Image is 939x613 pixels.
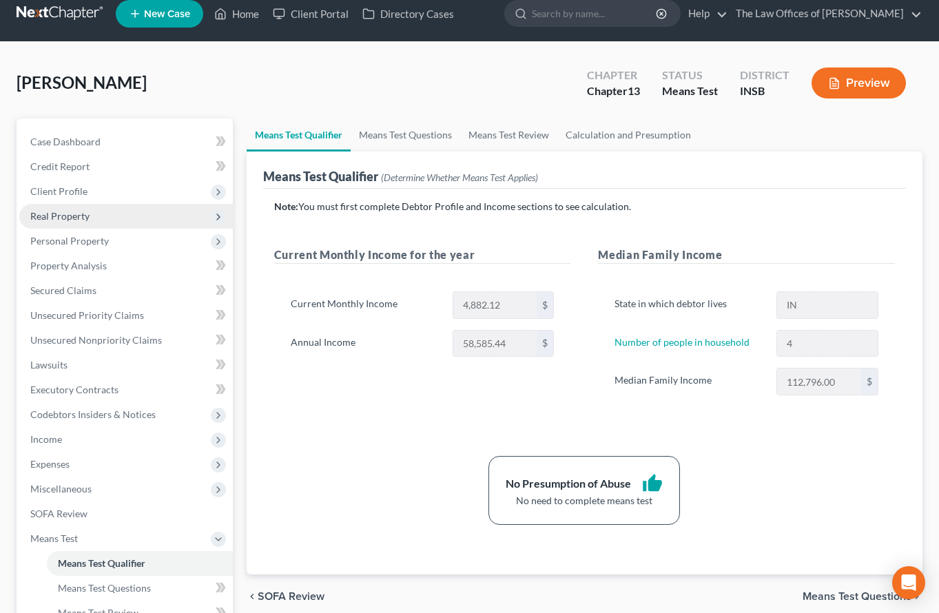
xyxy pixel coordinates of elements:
span: SOFA Review [258,591,324,602]
span: Real Property [30,210,90,222]
input: 0.00 [453,331,537,357]
span: Client Profile [30,185,87,197]
i: thumb_up [642,473,663,494]
div: INSB [740,83,790,99]
span: [PERSON_NAME] [17,72,147,92]
a: Unsecured Priority Claims [19,303,233,328]
input: Search by name... [532,1,658,26]
div: $ [861,368,878,395]
a: Help [681,1,728,26]
a: Lawsuits [19,353,233,377]
span: Means Test [30,532,78,544]
div: District [740,67,790,83]
input: -- [777,331,878,357]
div: Means Test Qualifier [263,168,538,185]
a: Credit Report [19,154,233,179]
a: Means Test Questions [47,576,233,601]
span: Personal Property [30,235,109,247]
label: Median Family Income [608,368,770,395]
a: Means Test Review [460,118,557,152]
div: No Presumption of Abuse [506,476,631,492]
span: Means Test Questions [803,591,911,602]
span: Secured Claims [30,284,96,296]
input: 0.00 [777,368,861,395]
div: No need to complete means test [506,494,663,508]
div: Status [662,67,718,83]
div: Chapter [587,83,640,99]
span: Credit Report [30,160,90,172]
a: Means Test Questions [351,118,460,152]
span: 13 [628,84,640,97]
span: Means Test Qualifier [58,557,145,569]
i: chevron_left [247,591,258,602]
span: Executory Contracts [30,384,118,395]
a: SOFA Review [19,501,233,526]
a: Home [207,1,266,26]
p: You must first complete Debtor Profile and Income sections to see calculation. [274,200,895,214]
span: Case Dashboard [30,136,101,147]
span: SOFA Review [30,508,87,519]
a: Case Dashboard [19,129,233,154]
input: 0.00 [453,292,537,318]
span: New Case [144,9,190,19]
a: Calculation and Presumption [557,118,699,152]
h5: Median Family Income [598,247,895,264]
label: State in which debtor lives [608,291,770,319]
span: Codebtors Insiders & Notices [30,408,156,420]
a: Means Test Qualifier [247,118,351,152]
a: Property Analysis [19,253,233,278]
button: Preview [812,67,906,98]
a: Executory Contracts [19,377,233,402]
div: Open Intercom Messenger [892,566,925,599]
a: Client Portal [266,1,355,26]
span: Expenses [30,458,70,470]
span: Property Analysis [30,260,107,271]
button: Means Test Questions chevron_right [803,591,922,602]
span: (Determine Whether Means Test Applies) [381,172,538,183]
label: Annual Income [284,330,446,357]
span: Unsecured Nonpriority Claims [30,334,162,346]
div: $ [537,331,553,357]
div: Chapter [587,67,640,83]
div: Means Test [662,83,718,99]
strong: Note: [274,200,298,212]
div: $ [537,292,553,318]
button: chevron_left SOFA Review [247,591,324,602]
a: The Law Offices of [PERSON_NAME] [729,1,922,26]
span: Miscellaneous [30,483,92,495]
span: Means Test Questions [58,582,151,594]
a: Means Test Qualifier [47,551,233,576]
a: Secured Claims [19,278,233,303]
a: Directory Cases [355,1,461,26]
a: Number of people in household [615,336,750,348]
span: Unsecured Priority Claims [30,309,144,321]
label: Current Monthly Income [284,291,446,319]
h5: Current Monthly Income for the year [274,247,571,264]
span: Income [30,433,62,445]
a: Unsecured Nonpriority Claims [19,328,233,353]
input: State [777,292,878,318]
span: Lawsuits [30,359,68,371]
